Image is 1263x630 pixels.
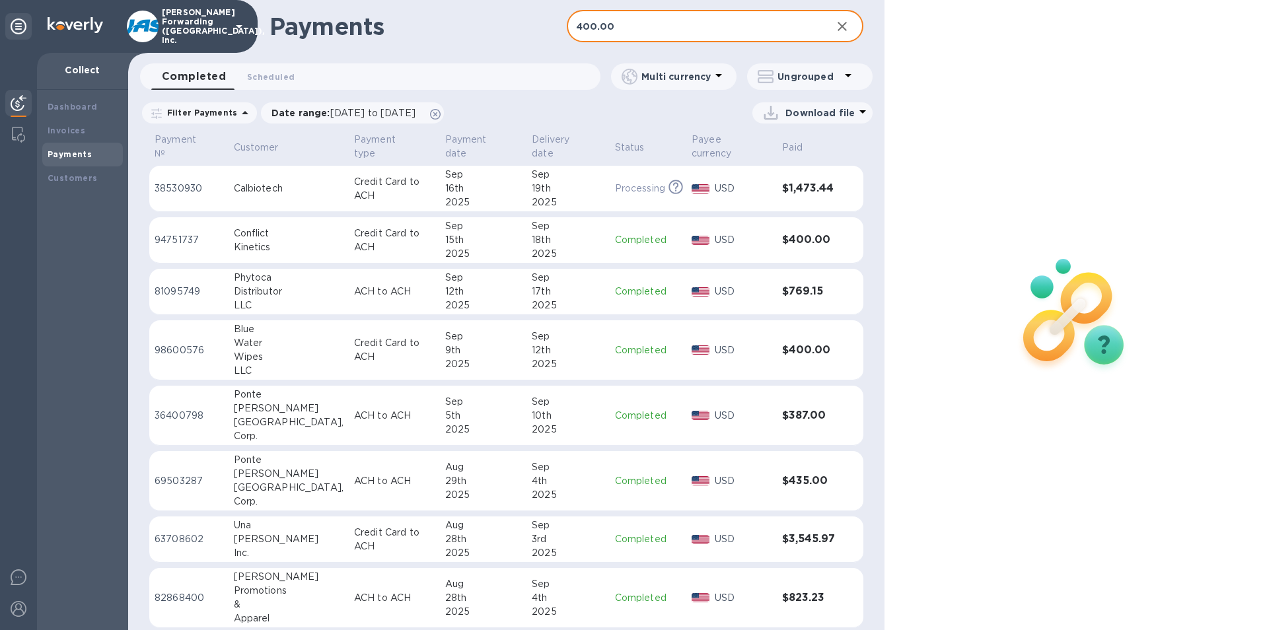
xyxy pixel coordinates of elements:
[532,298,604,312] div: 2025
[162,8,228,45] p: [PERSON_NAME] Forwarding ([GEOGRAPHIC_DATA]), Inc.
[155,285,223,298] p: 81095749
[615,474,681,488] p: Completed
[445,343,521,357] div: 9th
[445,532,521,546] div: 28th
[234,453,343,467] div: Ponte
[234,298,343,312] div: LLC
[270,13,567,40] h1: Payments
[155,133,206,160] p: Payment №
[692,184,709,193] img: USD
[354,133,435,160] span: Payment type
[532,546,604,560] div: 2025
[354,591,435,605] p: ACH to ACH
[715,591,772,605] p: USD
[155,133,223,160] span: Payment №
[445,605,521,619] div: 2025
[532,409,604,423] div: 10th
[234,336,343,350] div: Water
[354,336,435,364] p: Credit Card to ACH
[155,343,223,357] p: 98600576
[692,535,709,544] img: USD
[532,423,604,437] div: 2025
[354,175,435,203] p: Credit Card to ACH
[782,141,803,155] p: Paid
[234,227,343,240] div: Conflict
[445,298,521,312] div: 2025
[532,532,604,546] div: 3rd
[782,592,837,604] h3: $823.23
[234,495,343,508] div: Corp.
[615,182,665,195] p: Processing
[445,285,521,298] div: 12th
[445,133,504,160] p: Payment date
[532,460,604,474] div: Sep
[234,141,296,155] span: Customer
[692,411,709,420] img: USD
[445,409,521,423] div: 5th
[48,102,98,112] b: Dashboard
[532,285,604,298] div: 17th
[5,13,32,40] div: Unpin categories
[532,474,604,488] div: 4th
[445,423,521,437] div: 2025
[234,598,343,612] div: &
[445,577,521,591] div: Aug
[234,481,343,495] div: [GEOGRAPHIC_DATA],
[692,133,754,160] p: Payee currency
[615,343,681,357] p: Completed
[234,240,343,254] div: Kinetics
[715,182,772,195] p: USD
[445,518,521,532] div: Aug
[271,106,422,120] p: Date range :
[261,102,444,123] div: Date range:[DATE] to [DATE]
[782,141,820,155] span: Paid
[445,247,521,261] div: 2025
[234,285,343,298] div: Distributor
[615,141,662,155] span: Status
[48,17,103,33] img: Logo
[532,247,604,261] div: 2025
[532,133,604,160] span: Delivery date
[445,357,521,371] div: 2025
[785,106,855,120] p: Download file
[234,182,343,195] div: Calbiotech
[354,227,435,254] p: Credit Card to ACH
[532,195,604,209] div: 2025
[445,219,521,233] div: Sep
[692,236,709,245] img: USD
[445,591,521,605] div: 28th
[715,474,772,488] p: USD
[445,195,521,209] div: 2025
[155,233,223,247] p: 94751737
[234,415,343,429] div: [GEOGRAPHIC_DATA],
[234,271,343,285] div: Phytoca
[532,133,587,160] p: Delivery date
[615,591,681,605] p: Completed
[155,182,223,195] p: 38530930
[48,149,92,159] b: Payments
[234,467,343,481] div: [PERSON_NAME]
[532,357,604,371] div: 2025
[532,518,604,532] div: Sep
[782,475,837,487] h3: $435.00
[247,70,295,84] span: Scheduled
[48,125,85,135] b: Invoices
[234,546,343,560] div: Inc.
[692,476,709,485] img: USD
[715,409,772,423] p: USD
[782,533,837,545] h3: $3,545.97
[782,234,837,246] h3: $400.00
[445,168,521,182] div: Sep
[234,364,343,378] div: LLC
[234,532,343,546] div: [PERSON_NAME]
[782,409,837,422] h3: $387.00
[330,108,415,118] span: [DATE] to [DATE]
[354,474,435,488] p: ACH to ACH
[234,141,279,155] p: Customer
[715,343,772,357] p: USD
[715,233,772,247] p: USD
[445,460,521,474] div: Aug
[445,330,521,343] div: Sep
[692,593,709,602] img: USD
[532,182,604,195] div: 19th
